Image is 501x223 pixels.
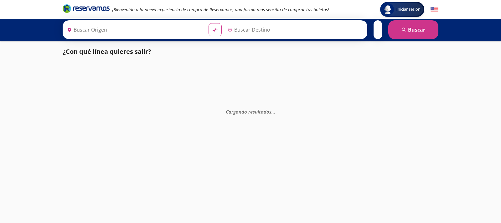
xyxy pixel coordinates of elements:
[226,108,275,114] em: Cargando resultados
[271,108,273,114] span: .
[65,22,204,38] input: Buscar Origen
[112,7,329,13] em: ¡Bienvenido a la nueva experiencia de compra de Reservamos, una forma más sencilla de comprar tus...
[274,108,275,114] span: .
[225,22,364,38] input: Buscar Destino
[63,47,151,56] p: ¿Con qué línea quieres salir?
[273,108,274,114] span: .
[63,4,110,15] a: Brand Logo
[394,6,423,13] span: Iniciar sesión
[63,4,110,13] i: Brand Logo
[388,20,438,39] button: Buscar
[431,6,438,13] button: English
